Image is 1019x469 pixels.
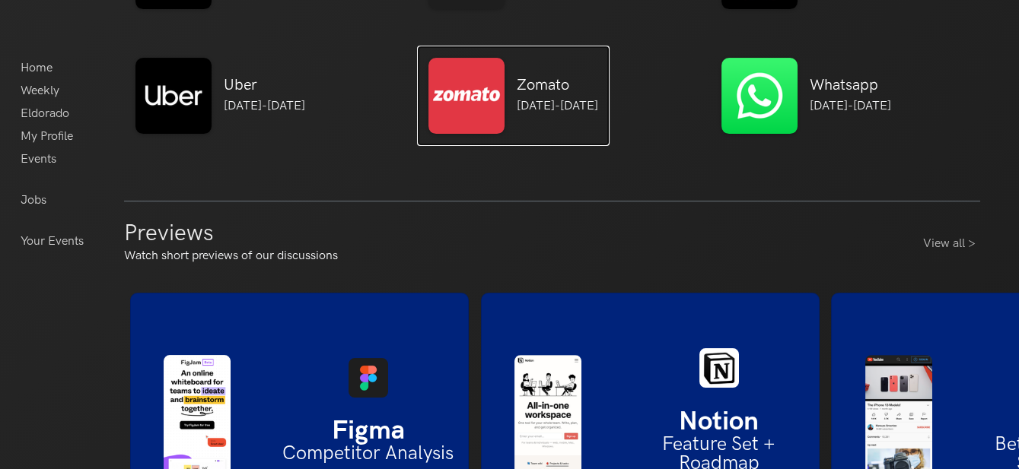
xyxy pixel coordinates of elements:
[21,103,69,125] a: Eldorado
[710,46,903,146] a: Whatsapp logo Whatsapp [DATE]-[DATE]
[923,235,980,253] a: View all >
[517,97,598,116] p: [DATE]-[DATE]
[810,97,891,116] p: [DATE]-[DATE]
[21,125,73,148] a: My Profile
[21,148,56,171] a: Events
[21,189,46,212] a: Jobs
[21,57,53,80] a: Home
[124,46,317,146] a: Uber logo Uber [DATE]-[DATE]
[428,58,505,134] img: Zomato logo
[224,76,305,94] h5: Uber
[269,444,468,463] h6: Competitor Analysis
[619,407,819,435] h5: Notion
[721,58,798,134] img: Whatsapp logo
[224,97,305,116] p: [DATE]-[DATE]
[417,46,610,146] a: Zomato logo Zomato [DATE]-[DATE]
[21,230,84,253] a: Your Events
[21,80,59,103] a: Weekly
[269,417,468,444] h5: Figma
[124,220,214,247] h3: Previews
[810,76,891,94] h5: Whatsapp
[517,76,598,94] h5: Zomato
[124,247,338,265] p: Watch short previews of our discussions
[135,58,212,134] img: Uber logo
